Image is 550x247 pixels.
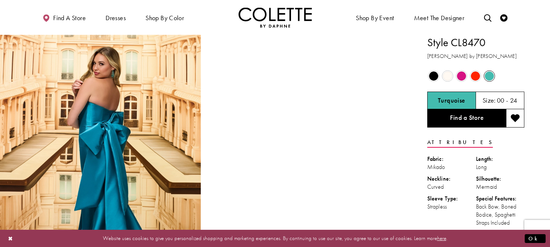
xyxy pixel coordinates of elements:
div: Diamante Branco [441,70,454,82]
div: Mermaid [476,183,525,191]
div: Fabric: [427,155,476,163]
div: Length: [476,155,525,163]
span: Dresses [104,7,128,27]
a: Visite a página inicial [239,7,312,27]
a: Alternar pesquisa [482,7,493,27]
div: Preto [427,70,440,82]
div: Neckline: [427,175,476,183]
span: Shop by color [144,7,186,27]
a: Meet the designer [412,7,466,27]
div: Strapless [427,203,476,211]
h1: Style CL8470 [427,35,524,50]
span: Meet the designer [414,14,465,22]
button: Fechar diálogo [4,232,17,245]
div: Curved [427,183,476,191]
span: Dresses [106,14,126,22]
div: Sleeve Type: [427,195,476,203]
a: Attributes [427,137,493,148]
a: Find a Store [427,109,506,128]
div: Mikado [427,163,476,171]
a: Verificar lista de desejos [498,7,509,27]
span: Shop By Event [356,14,394,22]
div: Silhouette: [476,175,525,183]
span: Shop by color [145,14,184,22]
span: Size: [483,96,496,104]
h5: 00 - 24 [497,97,517,104]
a: Find a store [41,7,88,27]
div: Fúcsia [455,70,468,82]
div: Escarlate [469,70,482,82]
span: Find a store [53,14,86,22]
div: Long [476,163,525,171]
div: O estado dos controles de cores do produto depende do tamanho escolhido [427,69,524,83]
video: Estilo CL8470 Colette by Daphne #1 reprodução automática em loop sem som vídeo [204,35,405,135]
button: Adicionar à lista de desejos [506,109,524,128]
button: Enviar diálogo [525,234,546,243]
div: Back Bow, Boned Bodice, Spaghetti Straps Included [476,203,525,227]
p: Website uses cookies to give you personalized shopping and marketing experiences. By continuing t... [53,233,497,243]
a: here [437,235,446,242]
div: Special Features: [476,195,525,203]
h5: Cor escolhida [438,97,465,104]
div: Turquesa [483,70,496,82]
h3: [PERSON_NAME] by [PERSON_NAME] [427,52,524,60]
img: Colette por Daphne [239,7,312,27]
span: Shop By Event [354,7,396,27]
